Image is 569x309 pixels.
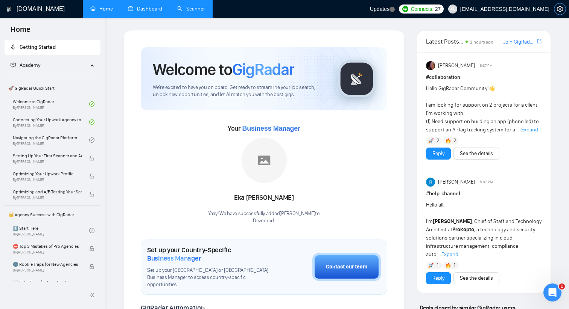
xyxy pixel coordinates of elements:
span: Hello all, I’m , Chief of Staff and Technology Architect at , a technology and security solutions... [426,202,542,258]
span: rocket [11,44,16,50]
span: lock [89,173,94,179]
a: homeHome [90,6,113,12]
strong: [PERSON_NAME] [433,218,472,225]
span: 5:02 PM [480,179,493,185]
h1: # collaboration [426,73,542,81]
span: 🌚 Rookie Traps for New Agencies [13,261,82,268]
li: Getting Started [5,40,100,55]
span: user [450,6,455,12]
span: 27 [435,5,441,13]
h1: Welcome to [153,59,294,80]
span: ☠️ Fatal Traps for Solo Freelancers [13,279,82,286]
div: Yaay! We have successfully added [PERSON_NAME] to [208,210,320,225]
span: 8:37 PM [480,62,493,69]
span: By [PERSON_NAME] [13,268,82,273]
span: lock [89,246,94,251]
span: lock [89,191,94,197]
strong: Prokopto [452,226,474,233]
img: 🔥 [446,263,451,268]
span: Latest Posts from the GigRadar Community [426,37,463,46]
div: Eka [PERSON_NAME] [208,191,320,204]
span: 2 hours ago [470,39,493,45]
span: By [PERSON_NAME] [13,250,82,255]
img: gigradar-logo.png [338,60,376,98]
span: ⛔ Top 3 Mistakes of Pro Agencies [13,243,82,250]
span: By [PERSON_NAME] [13,178,82,182]
span: We're excited to have you on board. Get ready to streamline your job search, unlock new opportuni... [153,84,326,98]
a: searchScanner [177,6,205,12]
span: Business Manager [147,254,201,262]
span: Business Manager [242,125,300,132]
span: By [PERSON_NAME] [13,160,82,164]
span: Set up your [GEOGRAPHIC_DATA] or [GEOGRAPHIC_DATA] Business Manager to access country-specific op... [147,267,275,288]
span: fund-projection-screen [11,62,16,68]
span: lock [89,155,94,161]
span: 1 [437,262,438,269]
button: See the details [453,272,499,284]
img: logo [6,3,12,15]
a: Navigating the GigRadar PlatformBy[PERSON_NAME] [13,132,89,148]
img: 🚀 [428,138,434,143]
a: See the details [460,274,493,282]
span: Updates [370,6,389,12]
span: Hello GigRadar Community! I am looking for support on 2 projects for a client I'm working with. (... [426,85,539,133]
span: lock [89,264,94,269]
img: Rohith Sanam [426,178,435,187]
span: 1 [453,262,455,269]
button: setting [554,3,566,15]
a: Reply [432,149,444,158]
img: 🚀 [428,263,434,268]
span: check-circle [89,101,94,107]
a: Join GigRadar Slack Community [503,38,536,46]
button: See the details [453,148,499,160]
span: 1 [559,283,565,289]
span: double-left [90,291,97,299]
a: Connecting Your Upwork Agency to GigRadarBy[PERSON_NAME] [13,114,89,130]
a: export [537,38,542,45]
a: See the details [460,149,493,158]
span: [PERSON_NAME] [438,178,475,186]
span: export [537,38,542,44]
span: 2 [437,137,440,145]
p: Devmood . [208,217,320,225]
img: 🔥 [446,138,451,143]
span: Your [228,124,300,133]
span: 2 [453,137,456,145]
span: Getting Started [20,44,56,50]
div: Contact our team [326,263,367,271]
span: Optimizing and A/B Testing Your Scanner for Better Results [13,188,82,196]
span: GigRadar [232,59,294,80]
span: Connects: [411,5,433,13]
span: check-circle [89,119,94,125]
span: Academy [20,62,40,68]
a: Welcome to GigRadarBy[PERSON_NAME] [13,96,89,112]
a: setting [554,6,566,12]
span: Setting Up Your First Scanner and Auto-Bidder [13,152,82,160]
iframe: Intercom live chat [543,283,561,301]
span: setting [554,6,566,12]
h1: # help-channel [426,190,542,198]
h1: Set up your Country-Specific [147,246,275,262]
span: check-circle [89,137,94,143]
img: upwork-logo.png [402,6,408,12]
span: check-circle [89,228,94,233]
span: Academy [11,62,40,68]
button: Contact our team [312,253,381,281]
span: 👑 Agency Success with GigRadar [5,207,100,222]
img: Julie McCarter [426,61,435,70]
button: Reply [426,272,451,284]
a: dashboardDashboard [128,6,162,12]
span: By [PERSON_NAME] [13,196,82,200]
a: 1️⃣ Start HereBy[PERSON_NAME] [13,222,89,239]
a: Reply [432,274,444,282]
span: Home [5,24,37,40]
span: [PERSON_NAME] [438,62,475,70]
img: placeholder.png [242,138,287,183]
span: 👋 [488,85,495,92]
span: 🚀 GigRadar Quick Start [5,81,100,96]
span: Expand [441,251,458,258]
span: Expand [521,127,538,133]
span: Optimizing Your Upwork Profile [13,170,82,178]
button: Reply [426,148,451,160]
